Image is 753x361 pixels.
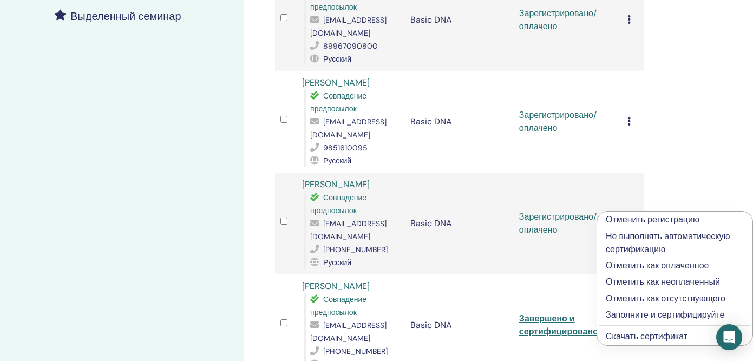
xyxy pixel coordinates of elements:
[606,275,744,288] p: Отметить как неоплаченный
[606,259,744,272] p: Отметить как оплаченное
[323,245,388,254] span: [PHONE_NUMBER]
[310,91,366,114] span: Совпадение предпосылок
[323,346,388,356] span: [PHONE_NUMBER]
[323,258,351,267] span: Русский
[606,213,744,226] p: Отменить регистрацию
[310,294,366,317] span: Совпадение предпосылок
[70,10,181,23] h4: Выделенный семинар
[323,156,351,166] span: Русский
[310,193,366,215] span: Совпадение предпосылок
[302,280,370,292] a: [PERSON_NAME]
[323,54,351,64] span: Русский
[606,230,744,256] p: Не выполнять автоматическую сертификацию
[323,143,368,153] span: 9851610095
[310,15,387,38] span: [EMAIL_ADDRESS][DOMAIN_NAME]
[716,324,742,350] div: Open Intercom Messenger
[310,320,387,343] span: [EMAIL_ADDRESS][DOMAIN_NAME]
[606,309,744,321] p: Заполните и сертифицируйте
[302,179,370,190] a: [PERSON_NAME]
[323,41,378,51] span: 89967090800
[519,313,598,337] a: Завершено и сертифицировано
[302,77,370,88] a: [PERSON_NAME]
[310,117,387,140] span: [EMAIL_ADDRESS][DOMAIN_NAME]
[606,331,687,342] a: Скачать сертификат
[405,173,513,274] td: Basic DNA
[606,292,744,305] p: Отметить как отсутствующего
[310,219,387,241] span: [EMAIL_ADDRESS][DOMAIN_NAME]
[405,71,513,173] td: Basic DNA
